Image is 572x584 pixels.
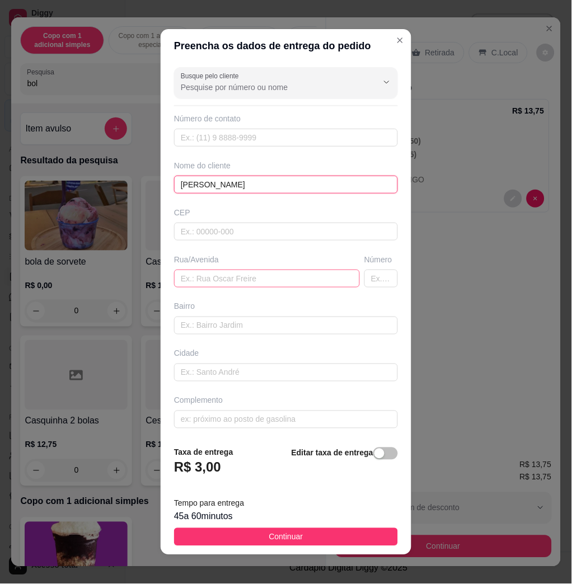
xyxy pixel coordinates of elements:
div: Cidade [174,348,398,359]
div: 45 a 60 minutos [174,510,398,524]
button: Close [391,31,409,49]
div: Bairro [174,301,398,312]
input: Ex.: 00000-000 [174,223,398,241]
div: Número [364,254,398,265]
input: Ex.: 44 [364,270,398,288]
button: Show suggestions [378,73,396,91]
div: CEP [174,207,398,218]
input: Ex.: (11) 9 8888-9999 [174,129,398,147]
button: Continuar [174,528,398,546]
div: Nome do cliente [174,160,398,171]
input: Ex.: Rua Oscar Freire [174,270,360,288]
strong: Taxa de entrega [174,448,233,457]
input: Ex.: Bairro Jardim [174,317,398,335]
div: Número de contato [174,113,398,124]
h3: R$ 3,00 [174,459,221,477]
div: Rua/Avenida [174,254,360,265]
span: Continuar [269,531,303,543]
label: Busque pelo cliente [181,71,243,81]
input: ex: próximo ao posto de gasolina [174,411,398,428]
header: Preencha os dados de entrega do pedido [161,29,411,63]
input: Busque pelo cliente [181,82,360,93]
input: Ex.: João da Silva [174,176,398,194]
span: Tempo para entrega [174,499,244,508]
strong: Editar taxa de entrega [292,449,373,458]
div: Complemento [174,395,398,406]
input: Ex.: Santo André [174,364,398,382]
